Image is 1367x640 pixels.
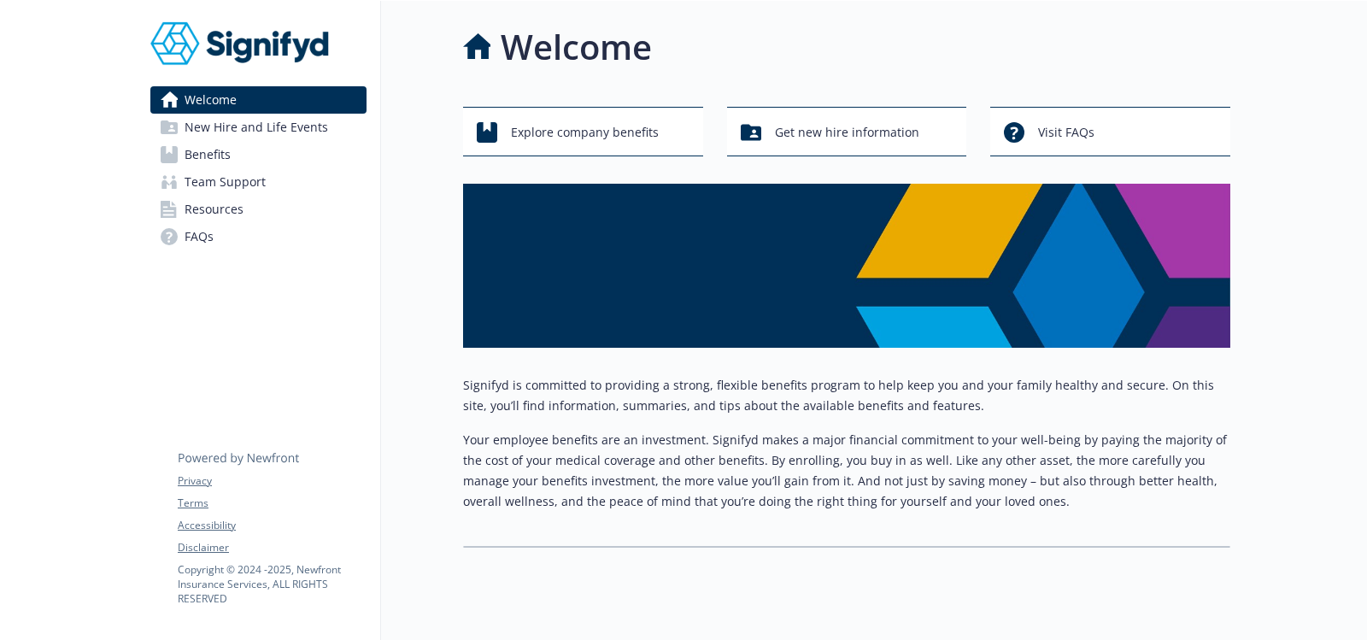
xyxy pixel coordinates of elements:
p: Signifyd is committed to providing a strong, flexible benefits program to help keep you and your ... [463,375,1230,416]
a: Team Support [150,168,367,196]
span: FAQs [185,223,214,250]
a: Disclaimer [178,540,366,555]
button: Explore company benefits [463,107,703,156]
a: Accessibility [178,518,366,533]
span: Explore company benefits [511,116,659,149]
span: Resources [185,196,243,223]
button: Get new hire information [727,107,967,156]
a: Resources [150,196,367,223]
span: Visit FAQs [1038,116,1094,149]
p: Copyright © 2024 - 2025 , Newfront Insurance Services, ALL RIGHTS RESERVED [178,562,366,606]
a: FAQs [150,223,367,250]
a: Terms [178,496,366,511]
span: New Hire and Life Events [185,114,328,141]
a: Benefits [150,141,367,168]
span: Benefits [185,141,231,168]
span: Welcome [185,86,237,114]
a: Welcome [150,86,367,114]
span: Team Support [185,168,266,196]
img: overview page banner [463,184,1230,348]
span: Get new hire information [775,116,919,149]
a: Privacy [178,473,366,489]
p: Your employee benefits are an investment. Signifyd makes a major financial commitment to your wel... [463,430,1230,512]
a: New Hire and Life Events [150,114,367,141]
h1: Welcome [501,21,652,73]
button: Visit FAQs [990,107,1230,156]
